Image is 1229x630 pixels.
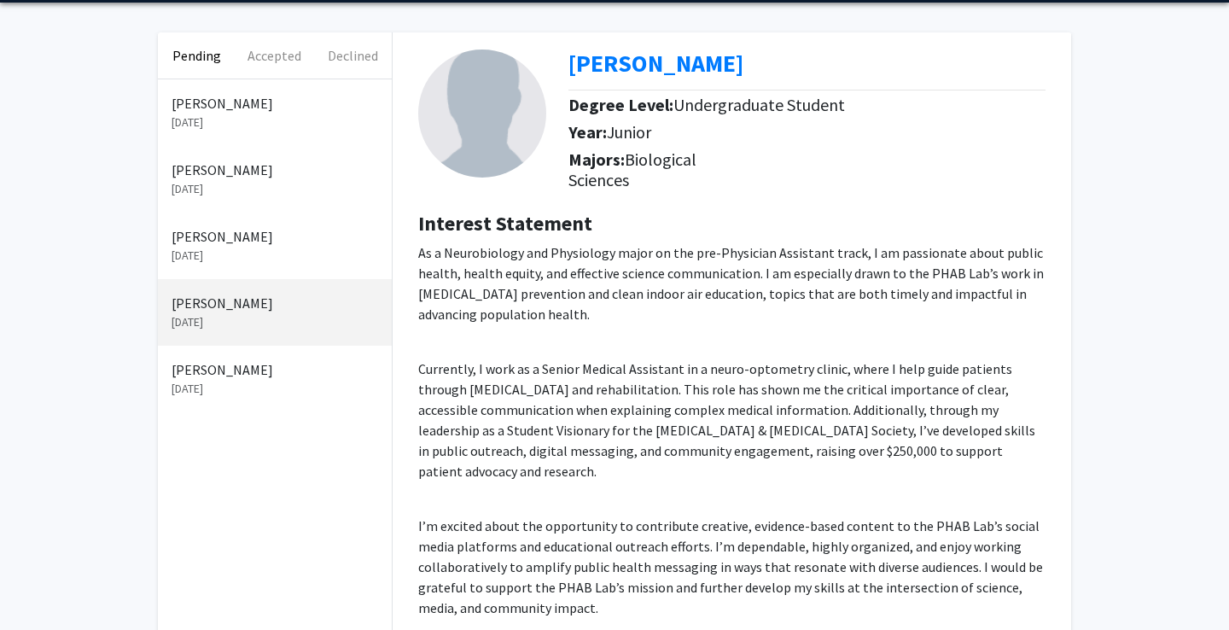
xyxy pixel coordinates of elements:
[568,48,743,79] a: Opens in a new tab
[172,160,378,180] p: [PERSON_NAME]
[607,121,651,143] span: Junior
[418,210,592,236] b: Interest Statement
[172,93,378,114] p: [PERSON_NAME]
[172,180,378,198] p: [DATE]
[158,32,236,79] button: Pending
[172,226,378,247] p: [PERSON_NAME]
[314,32,392,79] button: Declined
[568,149,696,190] span: Biological Sciences
[418,242,1046,324] p: As a Neurobiology and Physiology major on the pre-Physician Assistant track, I am passionate abou...
[172,293,378,313] p: [PERSON_NAME]
[568,48,743,79] b: [PERSON_NAME]
[172,380,378,398] p: [DATE]
[568,149,625,170] b: Majors:
[568,94,673,115] b: Degree Level:
[568,121,607,143] b: Year:
[418,50,546,178] img: Profile Picture
[418,516,1046,618] p: I’m excited about the opportunity to contribute creative, evidence-based content to the PHAB Lab’...
[236,32,313,79] button: Accepted
[172,247,378,265] p: [DATE]
[13,553,73,617] iframe: Chat
[418,359,1046,481] p: Currently, I work as a Senior Medical Assistant in a neuro-optometry clinic, where I help guide p...
[673,94,845,115] span: Undergraduate Student
[172,114,378,131] p: [DATE]
[172,313,378,331] p: [DATE]
[172,359,378,380] p: [PERSON_NAME]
